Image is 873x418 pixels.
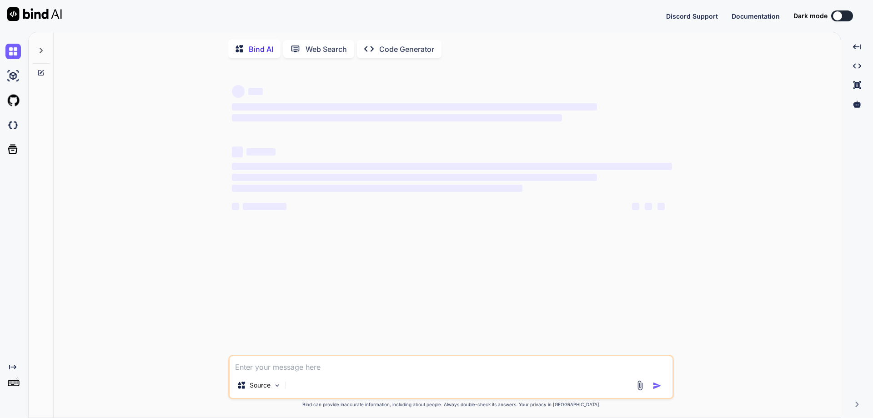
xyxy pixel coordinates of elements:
img: Bind AI [7,7,62,21]
span: ‌ [232,185,522,192]
span: ‌ [657,203,665,210]
span: ‌ [246,148,276,156]
span: ‌ [243,203,286,210]
span: ‌ [232,146,243,157]
span: ‌ [232,85,245,98]
p: Bind can provide inaccurate information, including about people. Always double-check its answers.... [228,401,674,408]
span: ‌ [232,103,597,111]
span: Dark mode [793,11,828,20]
span: ‌ [248,88,263,95]
span: ‌ [232,203,239,210]
img: Pick Models [273,382,281,389]
img: ai-studio [5,68,21,84]
span: Discord Support [666,12,718,20]
button: Documentation [732,11,780,21]
span: Documentation [732,12,780,20]
p: Code Generator [379,44,434,55]
img: darkCloudIdeIcon [5,117,21,133]
p: Source [250,381,271,390]
p: Bind AI [249,44,273,55]
img: icon [652,381,662,390]
span: ‌ [645,203,652,210]
span: ‌ [232,114,562,121]
span: ‌ [632,203,639,210]
span: ‌ [232,163,672,170]
img: githubLight [5,93,21,108]
p: Web Search [306,44,347,55]
img: attachment [635,380,645,391]
button: Discord Support [666,11,718,21]
span: ‌ [232,174,597,181]
img: chat [5,44,21,59]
